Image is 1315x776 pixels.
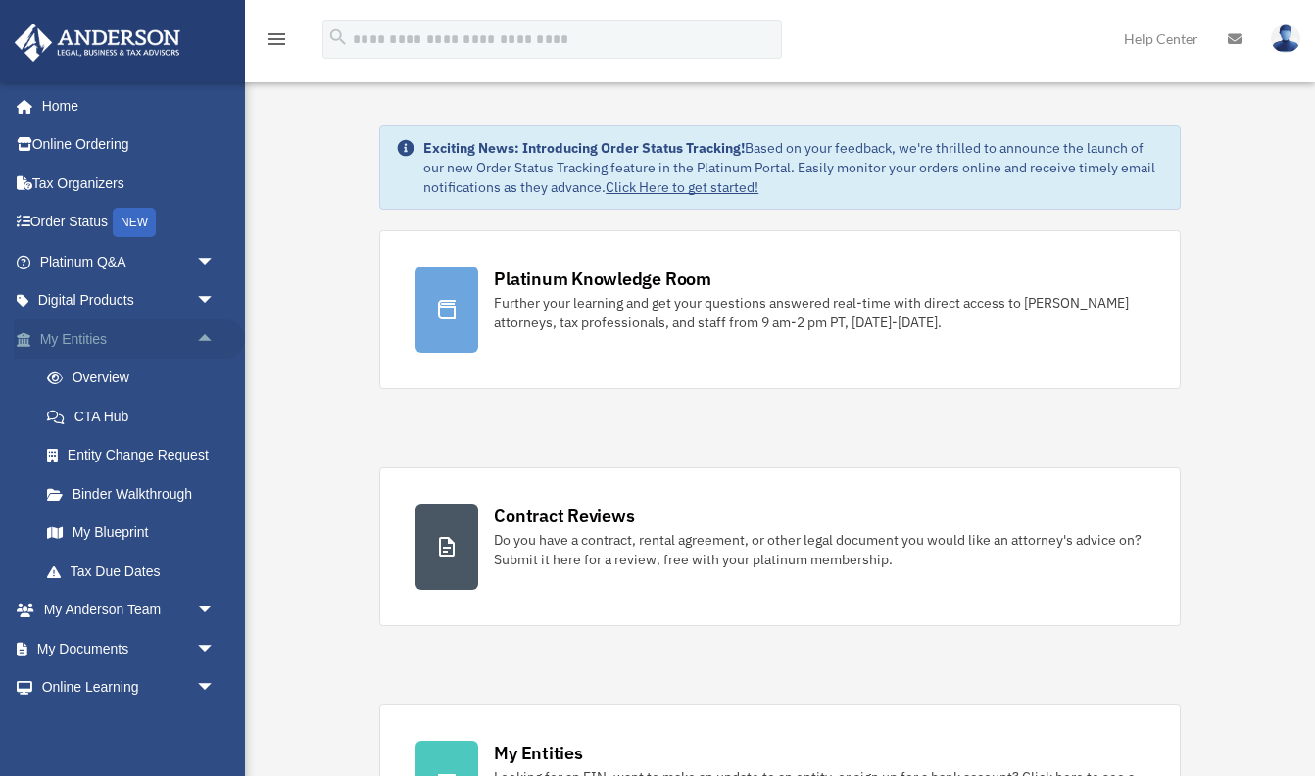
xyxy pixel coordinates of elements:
a: Billingarrow_drop_down [14,706,245,746]
a: menu [265,34,288,51]
a: Online Ordering [14,125,245,165]
a: My Blueprint [27,513,245,553]
i: search [327,26,349,48]
a: My Anderson Teamarrow_drop_down [14,591,245,630]
a: Online Learningarrow_drop_down [14,668,245,707]
span: arrow_drop_down [196,706,235,747]
a: Home [14,86,235,125]
strong: Exciting News: Introducing Order Status Tracking! [423,139,745,157]
div: Further your learning and get your questions answered real-time with direct access to [PERSON_NAM... [494,293,1145,332]
span: arrow_drop_down [196,591,235,631]
span: arrow_drop_down [196,629,235,669]
a: Overview [27,359,245,398]
div: NEW [113,208,156,237]
a: Tax Due Dates [27,552,245,591]
a: Click Here to get started! [606,178,758,196]
span: arrow_drop_down [196,281,235,321]
a: My Entitiesarrow_drop_up [14,319,245,359]
a: Digital Productsarrow_drop_down [14,281,245,320]
div: Based on your feedback, we're thrilled to announce the launch of our new Order Status Tracking fe... [423,138,1164,197]
a: Binder Walkthrough [27,474,245,513]
a: Contract Reviews Do you have a contract, rental agreement, or other legal document you would like... [379,467,1181,626]
a: Order StatusNEW [14,203,245,243]
span: arrow_drop_down [196,242,235,282]
a: Platinum Knowledge Room Further your learning and get your questions answered real-time with dire... [379,230,1181,389]
a: My Documentsarrow_drop_down [14,629,245,668]
div: Platinum Knowledge Room [494,267,711,291]
span: arrow_drop_up [196,319,235,360]
span: arrow_drop_down [196,668,235,708]
a: Platinum Q&Aarrow_drop_down [14,242,245,281]
a: CTA Hub [27,397,245,436]
div: Contract Reviews [494,504,634,528]
div: Do you have a contract, rental agreement, or other legal document you would like an attorney's ad... [494,530,1145,569]
a: Entity Change Request [27,436,245,475]
a: Tax Organizers [14,164,245,203]
img: User Pic [1271,24,1300,53]
i: menu [265,27,288,51]
div: My Entities [494,741,582,765]
img: Anderson Advisors Platinum Portal [9,24,186,62]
